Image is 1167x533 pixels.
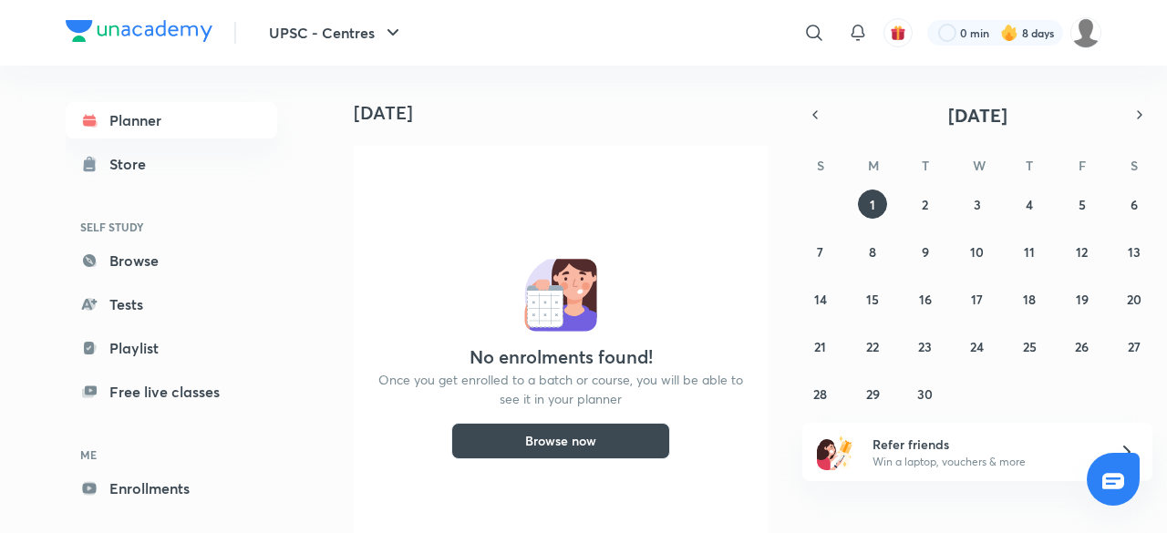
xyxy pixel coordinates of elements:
img: SAKSHI AGRAWAL [1070,17,1101,48]
img: referral [817,434,853,470]
button: Browse now [451,423,670,459]
button: September 7, 2025 [806,237,835,266]
h6: SELF STUDY [66,211,277,242]
abbr: September 26, 2025 [1075,338,1089,355]
p: Once you get enrolled to a batch or course, you will be able to see it in your planner [376,370,746,408]
abbr: September 20, 2025 [1127,291,1141,308]
button: September 13, 2025 [1120,237,1149,266]
h4: No enrolments found! [470,346,653,368]
button: September 4, 2025 [1015,190,1044,219]
button: September 12, 2025 [1068,237,1097,266]
button: September 5, 2025 [1068,190,1097,219]
a: Playlist [66,330,277,366]
button: September 16, 2025 [911,284,940,313]
abbr: Wednesday [973,157,986,174]
button: September 3, 2025 [963,190,992,219]
button: September 14, 2025 [806,284,835,313]
button: September 17, 2025 [963,284,992,313]
img: Company Logo [66,20,212,42]
abbr: September 15, 2025 [866,291,879,308]
a: Company Logo [66,20,212,46]
abbr: September 19, 2025 [1076,291,1089,308]
button: UPSC - Centres [258,15,415,51]
abbr: September 14, 2025 [814,291,827,308]
abbr: September 5, 2025 [1079,196,1086,213]
abbr: September 22, 2025 [866,338,879,355]
a: Enrollments [66,470,277,507]
abbr: September 13, 2025 [1128,243,1141,261]
button: September 1, 2025 [858,190,887,219]
h4: [DATE] [354,102,782,124]
abbr: September 7, 2025 [817,243,823,261]
abbr: Sunday [817,157,824,174]
h6: ME [66,439,277,470]
img: streak [1000,24,1018,42]
a: Free live classes [66,374,277,410]
abbr: September 21, 2025 [814,338,826,355]
abbr: September 17, 2025 [971,291,983,308]
button: September 21, 2025 [806,332,835,361]
abbr: September 23, 2025 [918,338,932,355]
abbr: September 29, 2025 [866,385,880,403]
abbr: September 24, 2025 [970,338,984,355]
h6: Refer friends [873,435,1097,454]
abbr: September 28, 2025 [813,385,827,403]
abbr: Monday [868,157,879,174]
abbr: Thursday [1026,157,1033,174]
abbr: September 8, 2025 [869,243,876,261]
button: avatar [883,18,913,47]
button: [DATE] [828,102,1127,128]
button: September 20, 2025 [1120,284,1149,313]
abbr: Tuesday [922,157,929,174]
abbr: September 3, 2025 [974,196,981,213]
abbr: September 27, 2025 [1128,338,1141,355]
abbr: September 18, 2025 [1023,291,1036,308]
button: September 6, 2025 [1120,190,1149,219]
abbr: September 30, 2025 [917,385,933,403]
a: Planner [66,102,277,138]
button: September 26, 2025 [1068,332,1097,361]
a: Store [66,146,277,182]
abbr: September 12, 2025 [1076,243,1088,261]
abbr: Saturday [1131,157,1138,174]
abbr: September 11, 2025 [1024,243,1035,261]
button: September 27, 2025 [1120,332,1149,361]
button: September 24, 2025 [963,332,992,361]
button: September 10, 2025 [963,237,992,266]
button: September 15, 2025 [858,284,887,313]
button: September 23, 2025 [911,332,940,361]
button: September 8, 2025 [858,237,887,266]
img: avatar [890,25,906,41]
abbr: Friday [1079,157,1086,174]
button: September 25, 2025 [1015,332,1044,361]
button: September 28, 2025 [806,379,835,408]
abbr: September 10, 2025 [970,243,984,261]
button: September 30, 2025 [911,379,940,408]
abbr: September 1, 2025 [870,196,875,213]
p: Win a laptop, vouchers & more [873,454,1097,470]
button: September 9, 2025 [911,237,940,266]
abbr: September 4, 2025 [1026,196,1033,213]
button: September 2, 2025 [911,190,940,219]
a: Tests [66,286,277,323]
button: September 11, 2025 [1015,237,1044,266]
span: [DATE] [948,103,1007,128]
abbr: September 16, 2025 [919,291,932,308]
img: No events [524,259,597,332]
abbr: September 2, 2025 [922,196,928,213]
button: September 19, 2025 [1068,284,1097,313]
abbr: September 25, 2025 [1023,338,1037,355]
button: September 18, 2025 [1015,284,1044,313]
a: Browse [66,242,277,279]
button: September 22, 2025 [858,332,887,361]
div: Store [109,153,157,175]
button: September 29, 2025 [858,379,887,408]
abbr: September 9, 2025 [922,243,929,261]
abbr: September 6, 2025 [1131,196,1138,213]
